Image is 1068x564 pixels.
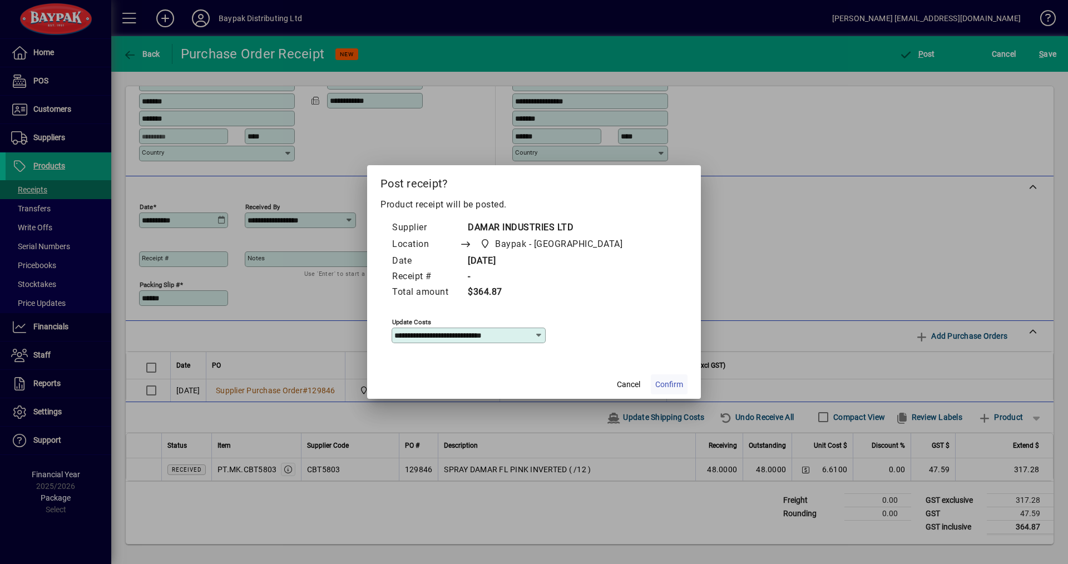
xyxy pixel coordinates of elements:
button: Cancel [611,374,646,394]
p: Product receipt will be posted. [380,198,688,211]
h2: Post receipt? [367,165,701,197]
span: Baypak - Onekawa [477,236,627,252]
td: Location [392,236,459,254]
td: Receipt # [392,269,459,285]
span: Confirm [655,379,683,390]
button: Confirm [651,374,688,394]
td: [DATE] [459,254,644,269]
span: Baypak - [GEOGRAPHIC_DATA] [495,238,622,251]
td: Date [392,254,459,269]
td: Supplier [392,220,459,236]
td: Total amount [392,285,459,300]
mat-label: Update costs [392,318,431,326]
td: - [459,269,644,285]
span: Cancel [617,379,640,390]
td: $364.87 [459,285,644,300]
td: DAMAR INDUSTRIES LTD [459,220,644,236]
